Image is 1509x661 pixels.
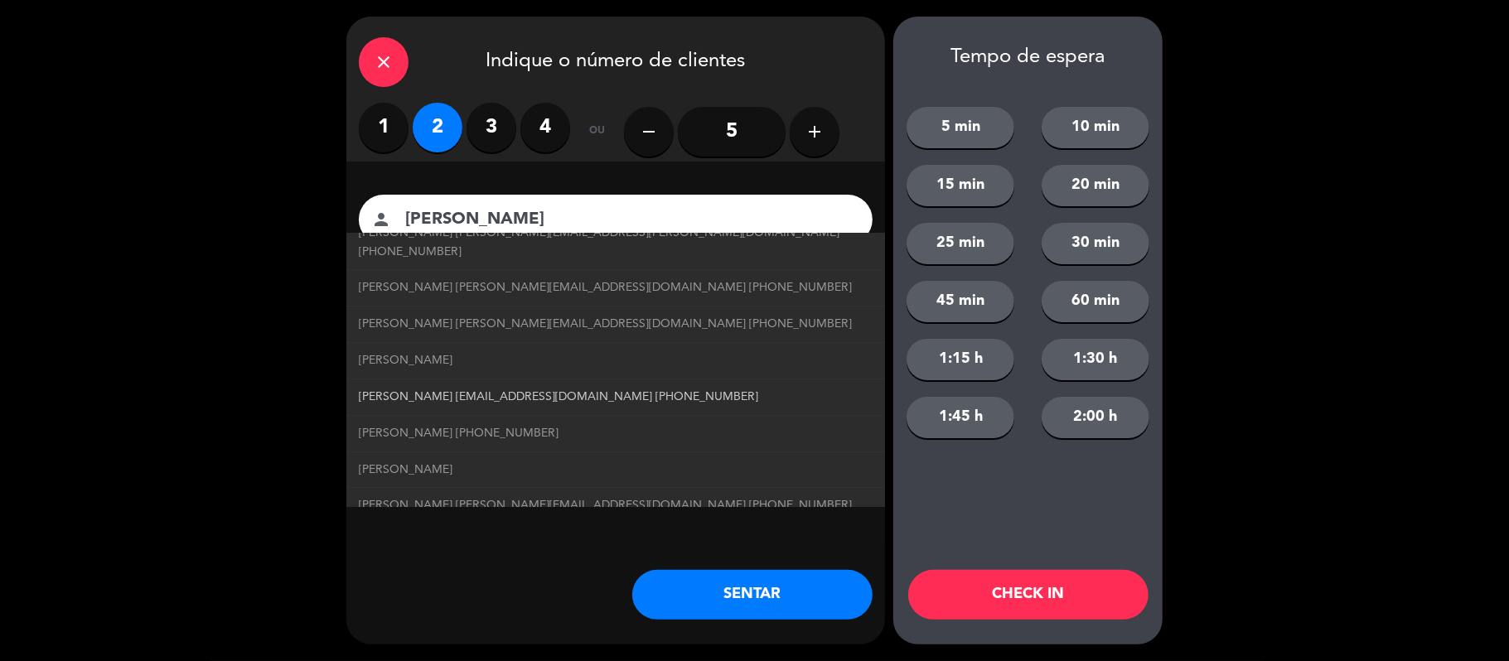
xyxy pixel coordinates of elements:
label: 4 [520,103,570,152]
div: Indique o número de clientes [346,17,885,103]
input: nome do cliente [404,205,851,234]
span: [PERSON_NAME] [PERSON_NAME][EMAIL_ADDRESS][PERSON_NAME][DOMAIN_NAME] [PHONE_NUMBER] [359,224,873,262]
span: [PERSON_NAME] [EMAIL_ADDRESS][DOMAIN_NAME] [PHONE_NUMBER] [359,388,758,407]
label: 1 [359,103,409,152]
span: [PERSON_NAME] [PERSON_NAME][EMAIL_ADDRESS][DOMAIN_NAME] [PHONE_NUMBER] [359,315,852,334]
div: Tempo de espera [893,46,1163,70]
span: [PERSON_NAME] [359,351,452,370]
button: SENTAR [632,570,873,620]
button: 20 min [1042,165,1149,206]
label: 2 [413,103,462,152]
button: 10 min [1042,107,1149,148]
div: ou [570,103,624,161]
span: [PERSON_NAME] [359,461,452,480]
i: close [374,52,394,72]
button: 30 min [1042,223,1149,264]
span: [PERSON_NAME] [PERSON_NAME][EMAIL_ADDRESS][DOMAIN_NAME] [PHONE_NUMBER] [359,278,852,297]
button: 15 min [907,165,1014,206]
button: CHECK IN [908,570,1149,620]
button: 45 min [907,281,1014,322]
span: [PERSON_NAME] [PHONE_NUMBER] [359,424,559,443]
label: 3 [467,103,516,152]
button: 5 min [907,107,1014,148]
button: 2:00 h [1042,397,1149,438]
button: 1:15 h [907,339,1014,380]
button: remove [624,107,674,157]
button: 1:30 h [1042,339,1149,380]
button: 1:45 h [907,397,1014,438]
i: add [805,122,825,142]
i: remove [639,122,659,142]
button: add [790,107,839,157]
span: [PERSON_NAME] [PERSON_NAME][EMAIL_ADDRESS][DOMAIN_NAME] [PHONE_NUMBER] [359,496,852,515]
button: 25 min [907,223,1014,264]
button: 60 min [1042,281,1149,322]
i: person [371,210,391,229]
